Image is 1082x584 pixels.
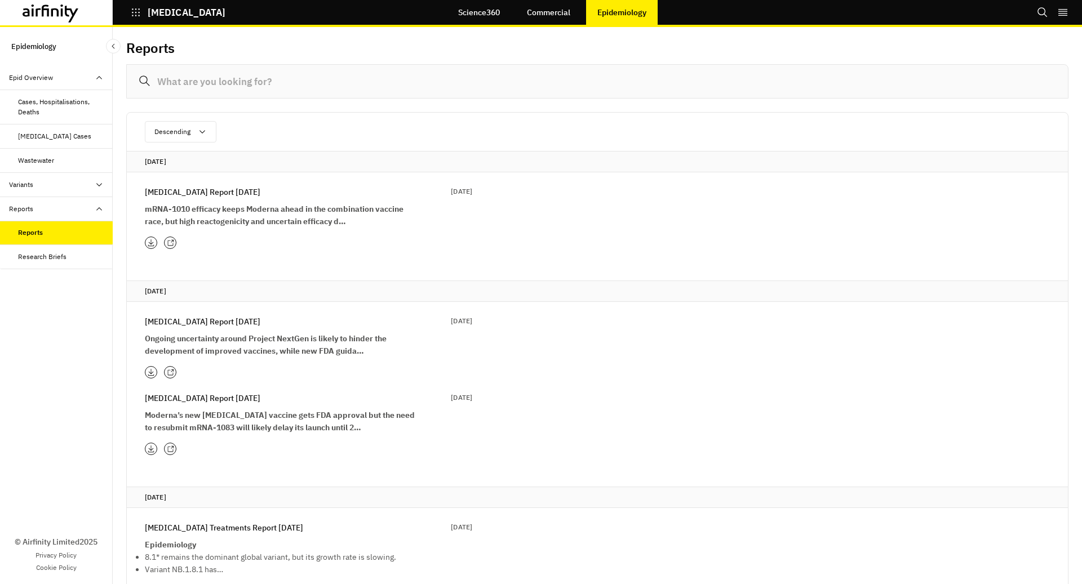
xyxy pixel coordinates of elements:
p: [MEDICAL_DATA] Report [DATE] [145,315,260,328]
p: [DATE] [145,156,1050,167]
div: Wastewater [18,155,54,166]
p: [DATE] [451,521,472,533]
button: Descending [145,121,216,142]
a: Cookie Policy [36,563,77,573]
p: [DATE] [145,286,1050,297]
p: Variant NB.1.8.1 has… [145,563,415,576]
p: [MEDICAL_DATA] Report [DATE] [145,186,260,198]
input: What are you looking for? [126,64,1068,99]
button: [MEDICAL_DATA] [131,3,225,22]
strong: Ongoing uncertainty around Project NextGen is likely to hinder the development of improved vaccin... [145,333,387,356]
strong: Epidemiology [145,540,196,550]
p: © Airfinity Limited 2025 [15,536,97,548]
button: Close Sidebar [106,39,121,54]
div: Reports [9,204,33,214]
div: Variants [9,180,33,190]
strong: mRNA-1010 efficacy keeps Moderna ahead in the combination vaccine race, but high reactogenicity a... [145,204,403,226]
div: Reports [18,228,43,238]
p: [DATE] [451,392,472,403]
p: 8.1* remains the dominant global variant, but its growth rate is slowing. [145,551,415,563]
p: [DATE] [451,186,472,197]
h2: Reports [126,40,175,56]
p: [MEDICAL_DATA] Report [DATE] [145,392,260,404]
p: [MEDICAL_DATA] [148,7,225,17]
strong: Moderna’s new [MEDICAL_DATA] vaccine gets FDA approval but the need to resubmit mRNA-1083 will li... [145,410,415,433]
p: [DATE] [451,315,472,327]
p: [DATE] [145,492,1050,503]
button: Search [1037,3,1048,22]
p: [MEDICAL_DATA] Treatments Report [DATE] [145,521,303,534]
div: Cases, Hospitalisations, Deaths [18,97,104,117]
div: Epid Overview [9,73,53,83]
p: Epidemiology [11,36,56,57]
div: [MEDICAL_DATA] Cases [18,131,91,141]
a: Privacy Policy [36,550,77,560]
div: Research Briefs [18,252,66,262]
p: Epidemiology [597,8,646,17]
